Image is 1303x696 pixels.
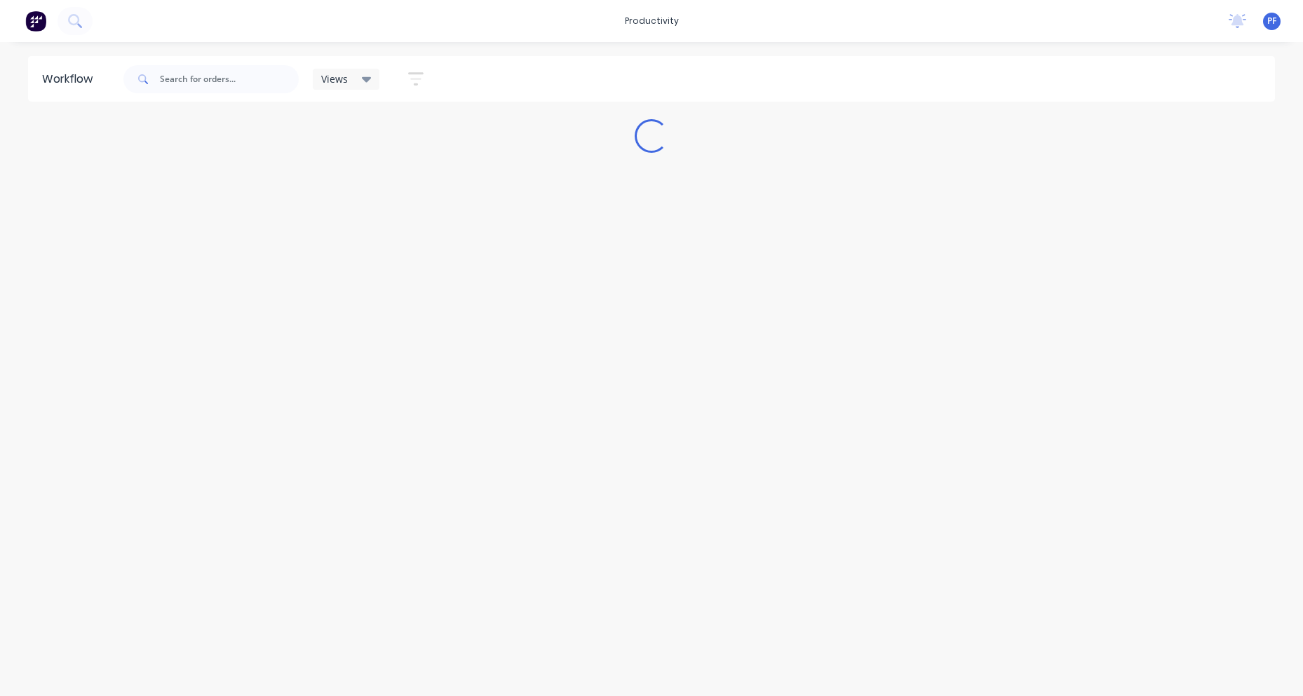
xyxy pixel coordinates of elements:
img: Factory [25,11,46,32]
span: Views [321,71,348,86]
span: PF [1267,15,1276,27]
div: Workflow [42,71,100,88]
div: productivity [618,11,686,32]
input: Search for orders... [160,65,299,93]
